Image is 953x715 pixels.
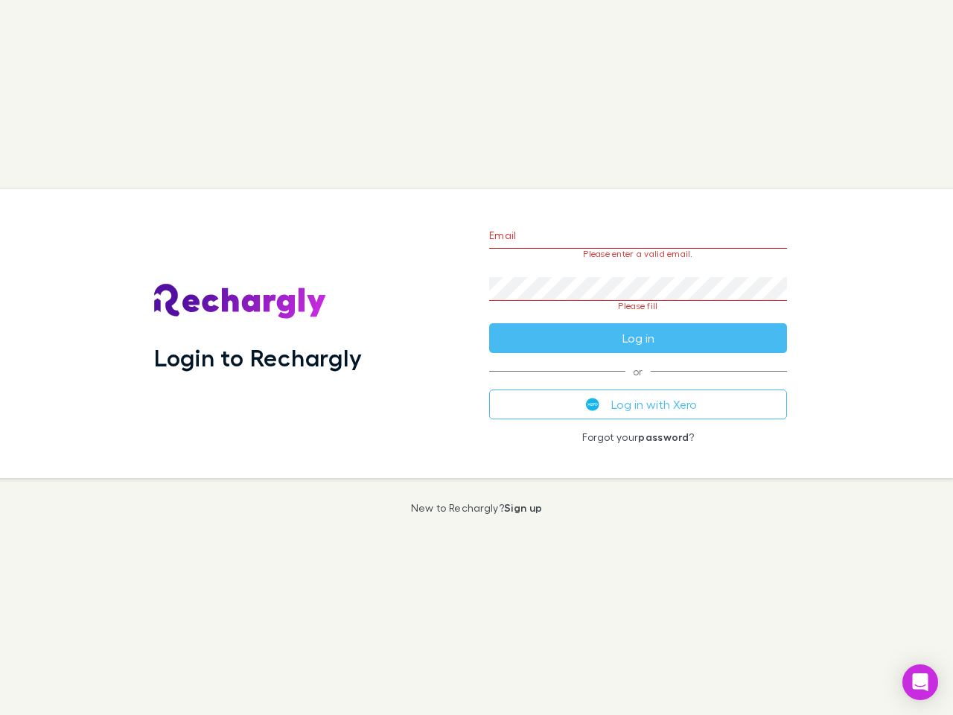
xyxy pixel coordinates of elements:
p: Forgot your ? [489,431,787,443]
a: Sign up [504,501,542,514]
img: Xero's logo [586,398,599,411]
h1: Login to Rechargly [154,343,362,372]
img: Rechargly's Logo [154,284,327,320]
a: password [638,430,689,443]
button: Log in with Xero [489,390,787,419]
div: Open Intercom Messenger [902,664,938,700]
p: Please fill [489,301,787,311]
p: New to Rechargly? [411,502,543,514]
button: Log in [489,323,787,353]
p: Please enter a valid email. [489,249,787,259]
